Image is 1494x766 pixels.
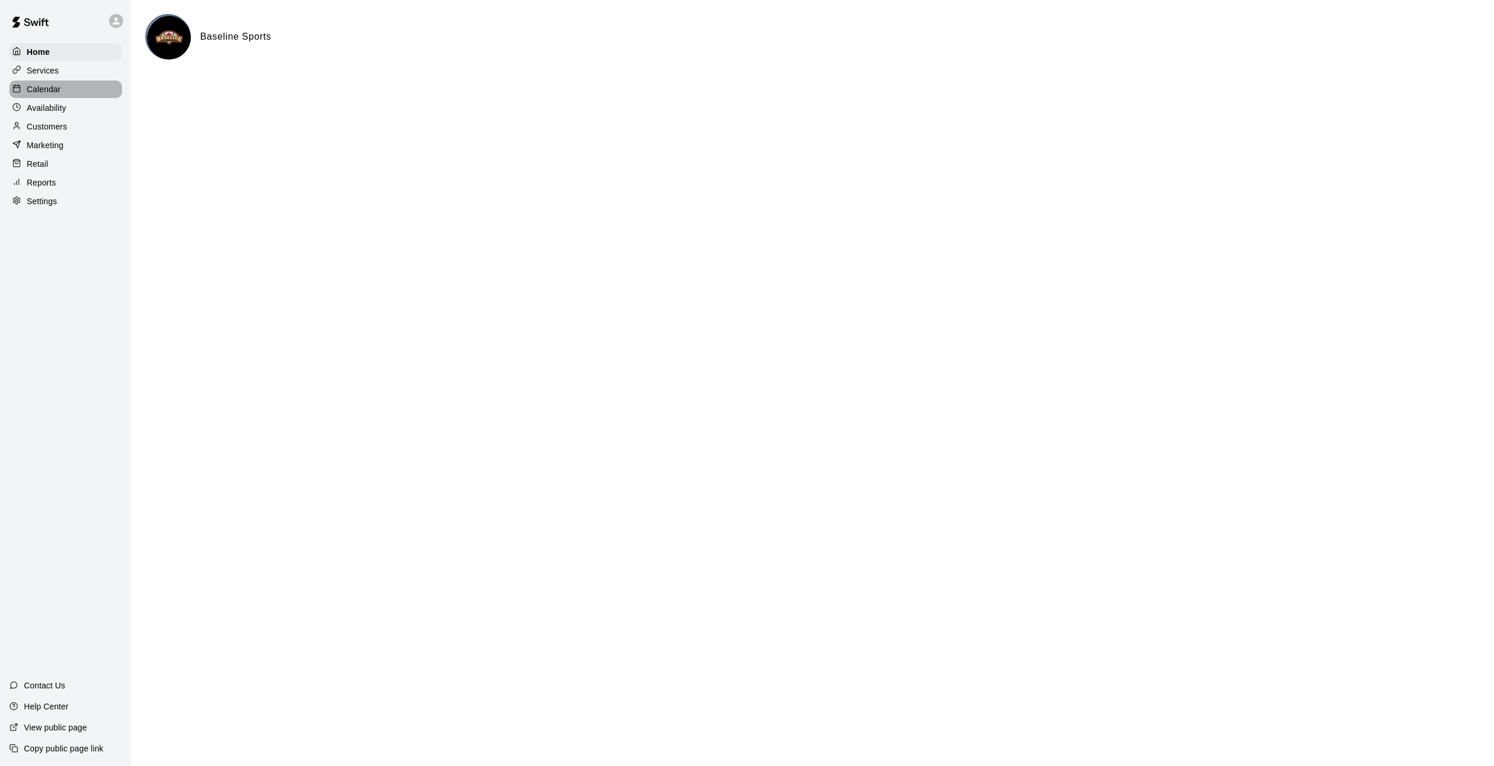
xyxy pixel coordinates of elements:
[24,680,65,691] p: Contact Us
[9,81,122,98] a: Calendar
[27,65,59,76] p: Services
[9,62,122,79] a: Services
[27,195,57,207] p: Settings
[24,743,103,754] p: Copy public page link
[27,102,67,114] p: Availability
[27,177,56,188] p: Reports
[9,155,122,173] a: Retail
[27,83,61,95] p: Calendar
[27,121,67,132] p: Customers
[27,158,48,170] p: Retail
[9,193,122,210] a: Settings
[27,139,64,151] p: Marketing
[200,29,271,44] h6: Baseline Sports
[27,46,50,58] p: Home
[147,16,191,60] img: Baseline Sports logo
[9,43,122,61] a: Home
[9,99,122,117] a: Availability
[9,137,122,154] a: Marketing
[9,174,122,191] a: Reports
[9,118,122,135] a: Customers
[24,701,68,712] p: Help Center
[24,722,87,733] p: View public page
